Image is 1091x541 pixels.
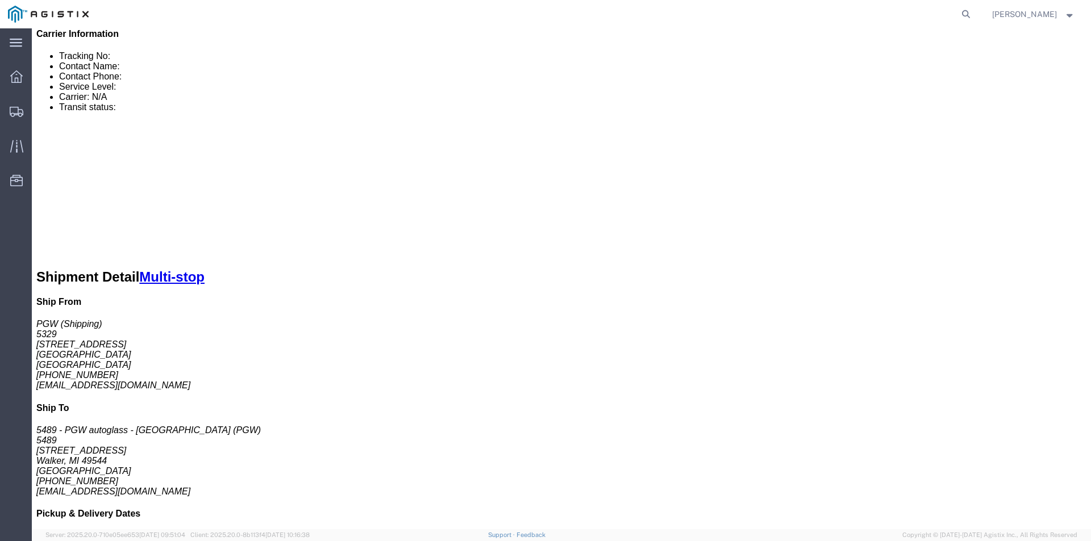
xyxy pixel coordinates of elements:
[992,7,1076,21] button: [PERSON_NAME]
[32,28,1091,529] iframe: FS Legacy Container
[190,531,310,538] span: Client: 2025.20.0-8b113f4
[265,531,310,538] span: [DATE] 10:16:38
[45,531,185,538] span: Server: 2025.20.0-710e05ee653
[8,6,89,23] img: logo
[992,8,1057,20] span: Craig Clark
[517,531,545,538] a: Feedback
[902,530,1077,540] span: Copyright © [DATE]-[DATE] Agistix Inc., All Rights Reserved
[139,531,185,538] span: [DATE] 09:51:04
[488,531,517,538] a: Support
